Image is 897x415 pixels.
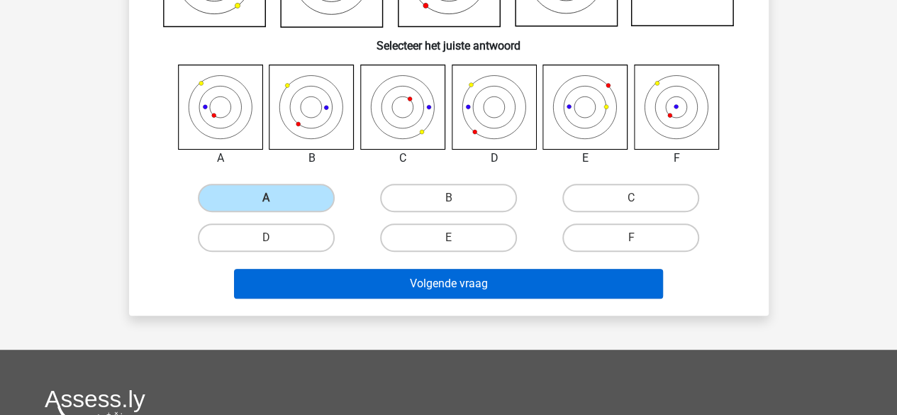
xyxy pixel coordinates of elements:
label: F [562,223,699,252]
button: Volgende vraag [234,269,663,299]
h6: Selecteer het juiste antwoord [152,28,746,52]
label: A [198,184,335,212]
div: A [167,150,274,167]
div: F [623,150,730,167]
div: D [441,150,548,167]
label: C [562,184,699,212]
div: B [258,150,365,167]
label: D [198,223,335,252]
div: C [350,150,457,167]
label: B [380,184,517,212]
label: E [380,223,517,252]
div: E [532,150,639,167]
